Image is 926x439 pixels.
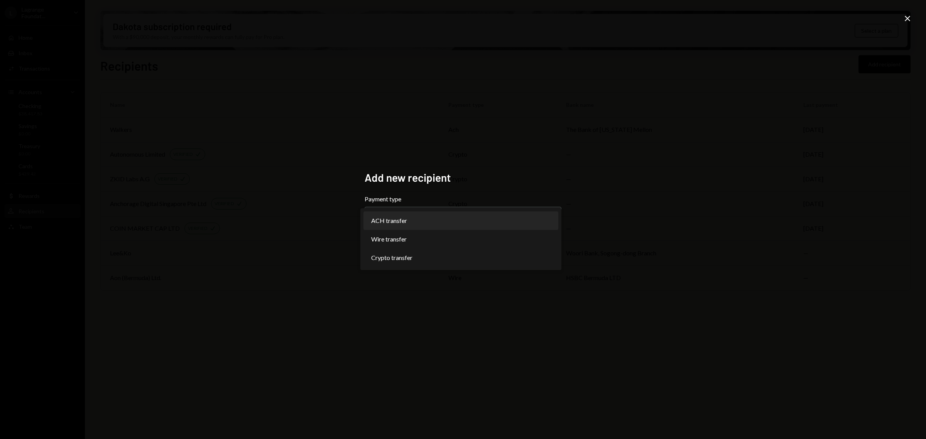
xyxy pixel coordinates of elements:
h2: Add new recipient [365,170,561,185]
label: Payment type [365,194,561,204]
span: Wire transfer [371,235,407,244]
span: ACH transfer [371,216,407,225]
span: Crypto transfer [371,253,412,262]
button: Payment type [365,207,561,228]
